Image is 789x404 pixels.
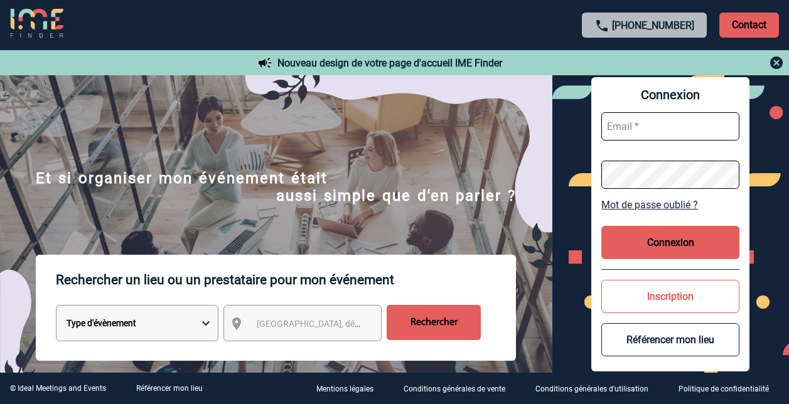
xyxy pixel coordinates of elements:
button: Inscription [601,280,739,313]
a: Conditions générales d'utilisation [525,383,668,395]
button: Référencer mon lieu [601,323,739,356]
span: [GEOGRAPHIC_DATA], département, région... [257,319,431,329]
a: Mot de passe oublié ? [601,199,739,211]
span: Connexion [601,87,739,102]
a: Conditions générales de vente [394,383,525,395]
button: Connexion [601,226,739,259]
p: Mentions légales [316,385,373,394]
p: Conditions générales de vente [404,385,505,394]
a: Référencer mon lieu [136,384,203,393]
p: Contact [719,13,779,38]
div: © Ideal Meetings and Events [10,384,106,393]
img: call-24-px.png [594,18,609,33]
p: Conditions générales d'utilisation [535,385,648,394]
p: Politique de confidentialité [679,385,769,394]
input: Email * [601,112,739,141]
a: Mentions légales [306,383,394,395]
a: Politique de confidentialité [668,383,789,395]
a: [PHONE_NUMBER] [612,19,694,31]
input: Rechercher [387,305,481,340]
p: Rechercher un lieu ou un prestataire pour mon événement [56,255,516,305]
